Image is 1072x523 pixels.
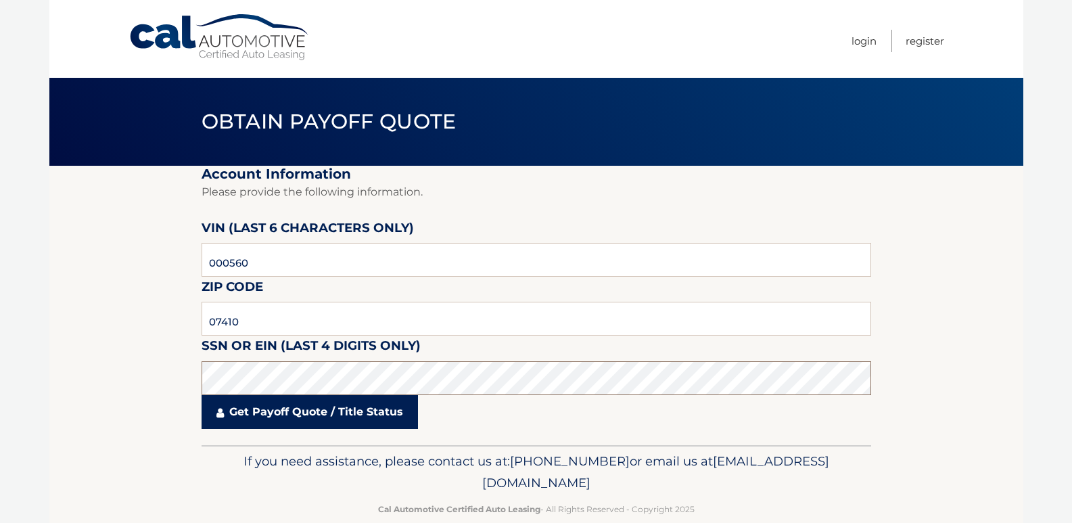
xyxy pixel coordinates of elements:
label: Zip Code [202,277,263,302]
strong: Cal Automotive Certified Auto Leasing [378,504,540,514]
a: Login [852,30,877,52]
label: VIN (last 6 characters only) [202,218,414,243]
a: Get Payoff Quote / Title Status [202,395,418,429]
p: - All Rights Reserved - Copyright 2025 [210,502,862,516]
a: Cal Automotive [129,14,311,62]
h2: Account Information [202,166,871,183]
p: Please provide the following information. [202,183,871,202]
label: SSN or EIN (last 4 digits only) [202,336,421,361]
p: If you need assistance, please contact us at: or email us at [210,451,862,494]
span: Obtain Payoff Quote [202,109,457,134]
span: [PHONE_NUMBER] [510,453,630,469]
a: Register [906,30,944,52]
